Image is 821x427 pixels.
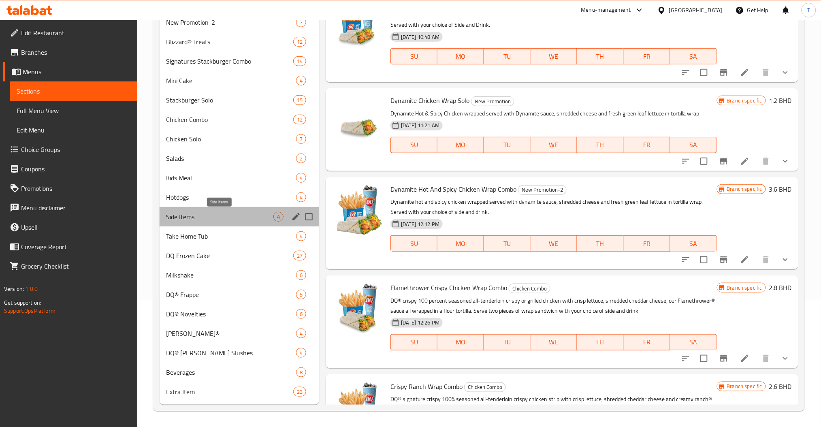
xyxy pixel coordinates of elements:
[531,334,577,350] button: WE
[398,319,443,327] span: [DATE] 12:26 PM
[390,137,437,153] button: SU
[3,140,137,159] a: Choice Groups
[3,256,137,276] a: Grocery Checklist
[166,387,293,397] div: Extra Item
[166,154,296,163] span: Salads
[390,235,437,252] button: SU
[160,32,319,51] div: Blizzard® Treats12
[4,284,24,294] span: Version:
[296,291,306,299] span: 5
[296,348,306,358] div: items
[296,290,306,299] div: items
[166,173,296,183] div: Kids Meal
[531,235,577,252] button: WE
[769,381,792,392] h6: 2.6 BHD
[670,48,717,64] button: SA
[166,231,296,241] span: Take Home Tub
[166,17,296,27] div: New Promotion-2
[10,101,137,120] a: Full Menu View
[484,235,531,252] button: TU
[296,367,306,377] div: items
[10,120,137,140] a: Edit Menu
[670,334,717,350] button: SA
[166,56,293,66] div: Signatures Stackburger Combo
[296,77,306,85] span: 4
[3,23,137,43] a: Edit Restaurant
[160,226,319,246] div: Take Home Tub4
[166,37,293,47] span: Blizzard® Treats
[780,255,790,265] svg: Show Choices
[293,115,306,124] div: items
[776,349,795,368] button: show more
[390,109,717,119] p: Dynamite Hot & Spicy Chicken wrapped served with Dynamite sauce, shredded cheese and fresh green ...
[624,48,670,64] button: FR
[487,51,527,62] span: TU
[390,380,463,393] span: Crispy Ranch Wrap Combo
[534,139,574,151] span: WE
[160,324,319,343] div: [PERSON_NAME]®4
[296,19,306,26] span: 7
[160,382,319,401] div: Extra Item23
[776,250,795,269] button: show more
[296,174,306,182] span: 4
[769,95,792,106] h6: 1.2 BHD
[580,51,621,62] span: TH
[776,152,795,171] button: show more
[294,38,306,46] span: 12
[294,96,306,104] span: 15
[464,382,506,392] div: Chicken Combo
[714,250,734,269] button: Branch-specific-item
[534,238,574,250] span: WE
[160,207,319,226] div: Side Items4edit
[676,152,695,171] button: sort-choices
[577,235,624,252] button: TH
[21,222,131,232] span: Upsell
[21,184,131,193] span: Promotions
[676,250,695,269] button: sort-choices
[294,252,306,260] span: 27
[21,242,131,252] span: Coverage Report
[25,284,38,294] span: 1.0.0
[695,153,712,170] span: Select to update
[714,152,734,171] button: Branch-specific-item
[166,115,293,124] span: Chicken Combo
[390,296,717,316] p: DQ® crispy 100 percent seasoned all-tenderloin crispy or grilled chicken with crisp lettuce, shre...
[714,349,734,368] button: Branch-specific-item
[676,349,695,368] button: sort-choices
[160,265,319,285] div: Milkshake6
[160,188,319,207] div: Hotdogs4
[166,76,296,85] div: Mini Cake
[274,213,283,221] span: 4
[437,48,484,64] button: MO
[580,238,621,250] span: TH
[534,336,574,348] span: WE
[724,284,766,292] span: Branch specific
[724,185,766,193] span: Branch specific
[296,369,306,376] span: 8
[296,233,306,240] span: 4
[166,309,296,319] div: DQ® Novelties
[296,76,306,85] div: items
[471,96,514,106] div: New Promotion
[166,329,296,338] div: Misty Freeze®
[390,94,469,107] span: Dynamite Chicken Wrap Solo
[669,6,723,15] div: [GEOGRAPHIC_DATA]
[390,197,717,217] p: Dynamite hot and spicy chicken wrapped served with dynamite sauce, shredded cheese and fresh gree...
[695,251,712,268] span: Select to update
[294,116,306,124] span: 12
[294,388,306,396] span: 23
[160,110,319,129] div: Chicken Combo12
[394,238,434,250] span: SU
[166,367,296,377] span: Beverages
[670,235,717,252] button: SA
[390,334,437,350] button: SU
[518,185,566,194] span: New Promotion-2
[296,309,306,319] div: items
[674,238,714,250] span: SA
[293,95,306,105] div: items
[166,134,296,144] div: Chicken Solo
[484,334,531,350] button: TU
